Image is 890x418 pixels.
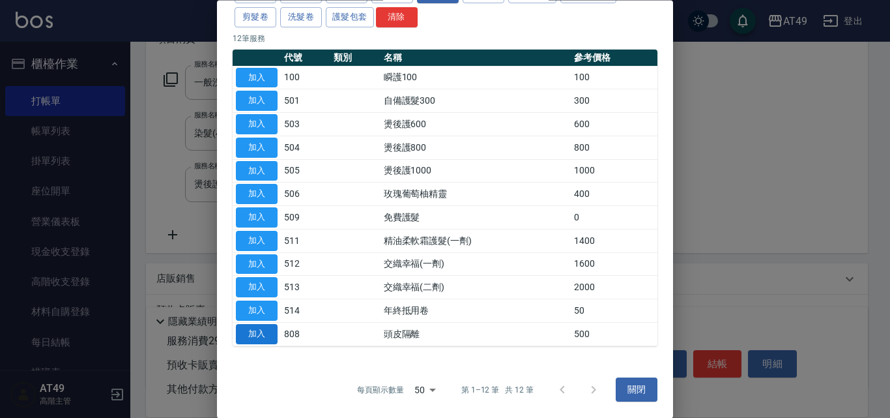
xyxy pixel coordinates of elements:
td: 1400 [571,230,657,253]
th: 類別 [330,50,380,67]
td: 交織幸福(二劑) [380,276,571,299]
td: 頭皮隔離 [380,323,571,346]
td: 514 [281,299,330,323]
td: 100 [281,67,330,90]
button: 加入 [236,231,278,251]
button: 加入 [236,301,278,321]
td: 501 [281,89,330,113]
button: 清除 [376,7,418,27]
td: 800 [571,136,657,160]
button: 加入 [236,68,278,88]
td: 500 [571,323,657,346]
td: 504 [281,136,330,160]
td: 交織幸福(一劑) [380,253,571,276]
td: 瞬護100 [380,67,571,90]
button: 加入 [236,161,278,181]
td: 506 [281,183,330,206]
button: 加入 [236,208,278,228]
p: 12 筆服務 [233,33,657,44]
button: 加入 [236,185,278,205]
button: 加入 [236,138,278,158]
button: 加入 [236,324,278,344]
td: 精油柔軟霜護髮(一劑) [380,230,571,253]
button: 加入 [236,115,278,135]
td: 808 [281,323,330,346]
p: 第 1–12 筆 共 12 筆 [461,384,534,396]
td: 燙後護600 [380,113,571,136]
td: 513 [281,276,330,299]
td: 505 [281,160,330,183]
td: 1600 [571,253,657,276]
td: 50 [571,299,657,323]
button: 加入 [236,91,278,112]
button: 剪髮卷 [235,7,276,27]
td: 燙後護1000 [380,160,571,183]
td: 年終抵用卷 [380,299,571,323]
button: 洗髮卷 [280,7,322,27]
th: 代號 [281,50,330,67]
td: 2000 [571,276,657,299]
td: 300 [571,89,657,113]
td: 1000 [571,160,657,183]
button: 關閉 [616,378,657,402]
th: 參考價格 [571,50,657,67]
td: 燙後護800 [380,136,571,160]
td: 自備護髮300 [380,89,571,113]
td: 511 [281,230,330,253]
td: 512 [281,253,330,276]
button: 護髮包套 [326,7,374,27]
button: 加入 [236,254,278,275]
th: 名稱 [380,50,571,67]
td: 509 [281,206,330,230]
td: 400 [571,183,657,206]
td: 0 [571,206,657,230]
td: 免費護髮 [380,206,571,230]
button: 加入 [236,278,278,298]
td: 玫瑰葡萄柚精靈 [380,183,571,206]
div: 50 [409,372,440,408]
p: 每頁顯示數量 [357,384,404,396]
td: 503 [281,113,330,136]
td: 600 [571,113,657,136]
td: 100 [571,67,657,90]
